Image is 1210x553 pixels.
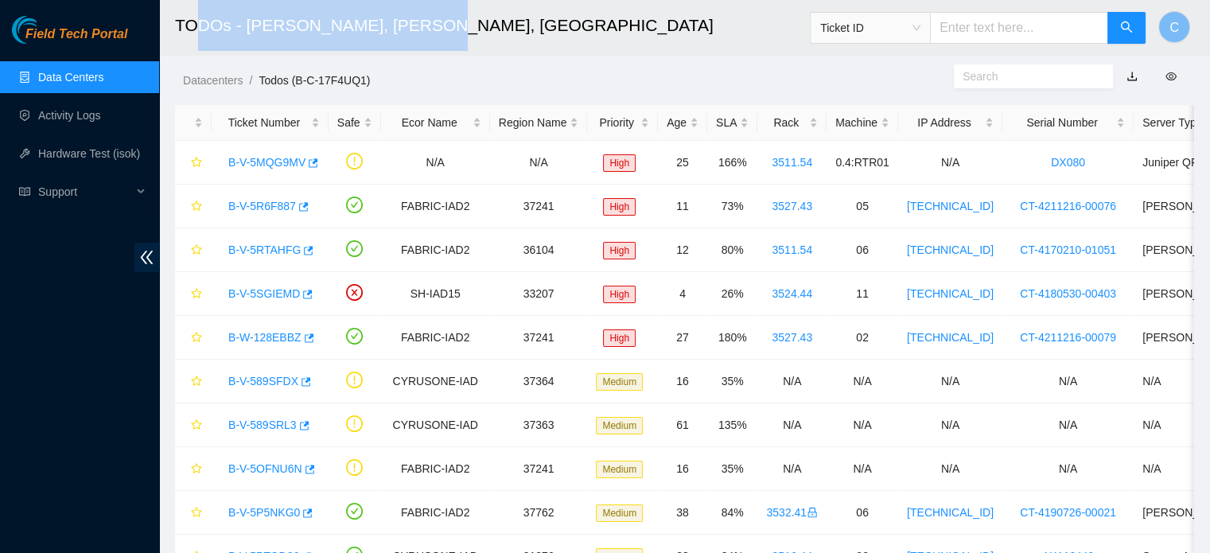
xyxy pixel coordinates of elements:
[707,272,757,316] td: 26%
[191,507,202,520] span: star
[820,16,920,40] span: Ticket ID
[827,141,898,185] td: 0.4:RTR01
[1120,21,1133,36] span: search
[1165,71,1177,82] span: eye
[490,447,588,491] td: 37241
[12,29,127,49] a: Akamai TechnologiesField Tech Portal
[658,141,707,185] td: 25
[228,506,300,519] a: B-V-5P5NKG0
[707,141,757,185] td: 166%
[184,281,203,306] button: star
[757,403,827,447] td: N/A
[191,201,202,213] span: star
[707,403,757,447] td: 135%
[228,156,305,169] a: B-V-5MQG9MV
[184,237,203,263] button: star
[1020,200,1116,212] a: CT-4211216-00076
[827,228,898,272] td: 06
[1020,506,1116,519] a: CT-4190726-00021
[827,403,898,447] td: N/A
[249,74,252,87] span: /
[898,141,1002,185] td: N/A
[490,141,588,185] td: N/A
[490,316,588,360] td: 37241
[228,200,296,212] a: B-V-5R6F887
[228,375,298,387] a: B-V-589SFDX
[490,185,588,228] td: 37241
[658,228,707,272] td: 12
[757,360,827,403] td: N/A
[38,109,101,122] a: Activity Logs
[898,360,1002,403] td: N/A
[184,193,203,219] button: star
[19,186,30,197] span: read
[772,156,812,169] a: 3511.54
[490,491,588,535] td: 37762
[1002,403,1134,447] td: N/A
[228,331,302,344] a: B-W-128EBBZ
[346,240,363,257] span: check-circle
[191,244,202,257] span: star
[184,368,203,394] button: star
[228,462,302,475] a: B-V-5OFNU6N
[381,316,490,360] td: FABRIC-IAD2
[772,287,812,300] a: 3524.44
[907,287,994,300] a: [TECHNICAL_ID]
[658,403,707,447] td: 61
[184,325,203,350] button: star
[707,360,757,403] td: 35%
[658,316,707,360] td: 27
[707,447,757,491] td: 35%
[596,504,643,522] span: Medium
[346,503,363,520] span: check-circle
[183,74,243,87] a: Datacenters
[184,456,203,481] button: star
[707,185,757,228] td: 73%
[907,506,994,519] a: [TECHNICAL_ID]
[1002,447,1134,491] td: N/A
[1020,287,1116,300] a: CT-4180530-00403
[490,403,588,447] td: 37363
[25,27,127,42] span: Field Tech Portal
[658,272,707,316] td: 4
[490,272,588,316] td: 33207
[381,447,490,491] td: FABRIC-IAD2
[807,507,818,518] span: lock
[191,288,202,301] span: star
[191,463,202,476] span: star
[184,500,203,525] button: star
[191,332,202,345] span: star
[1020,331,1116,344] a: CT-4211216-00079
[603,286,636,303] span: High
[603,329,636,347] span: High
[1051,156,1085,169] a: DX080
[381,360,490,403] td: CYRUSONE-IAD
[827,491,898,535] td: 06
[658,185,707,228] td: 11
[381,491,490,535] td: FABRIC-IAD2
[603,154,636,172] span: High
[228,419,297,431] a: B-V-589SRL3
[603,242,636,259] span: High
[827,447,898,491] td: N/A
[381,228,490,272] td: FABRIC-IAD2
[658,447,707,491] td: 16
[38,176,132,208] span: Support
[346,153,363,169] span: exclamation-circle
[1169,18,1179,37] span: C
[658,360,707,403] td: 16
[766,506,818,519] a: 3532.41lock
[707,316,757,360] td: 180%
[907,200,994,212] a: [TECHNICAL_ID]
[603,198,636,216] span: High
[381,141,490,185] td: N/A
[184,150,203,175] button: star
[191,157,202,169] span: star
[490,228,588,272] td: 36104
[772,331,812,344] a: 3527.43
[346,197,363,213] span: check-circle
[963,68,1091,85] input: Search
[907,331,994,344] a: [TECHNICAL_ID]
[346,415,363,432] span: exclamation-circle
[134,243,159,272] span: double-left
